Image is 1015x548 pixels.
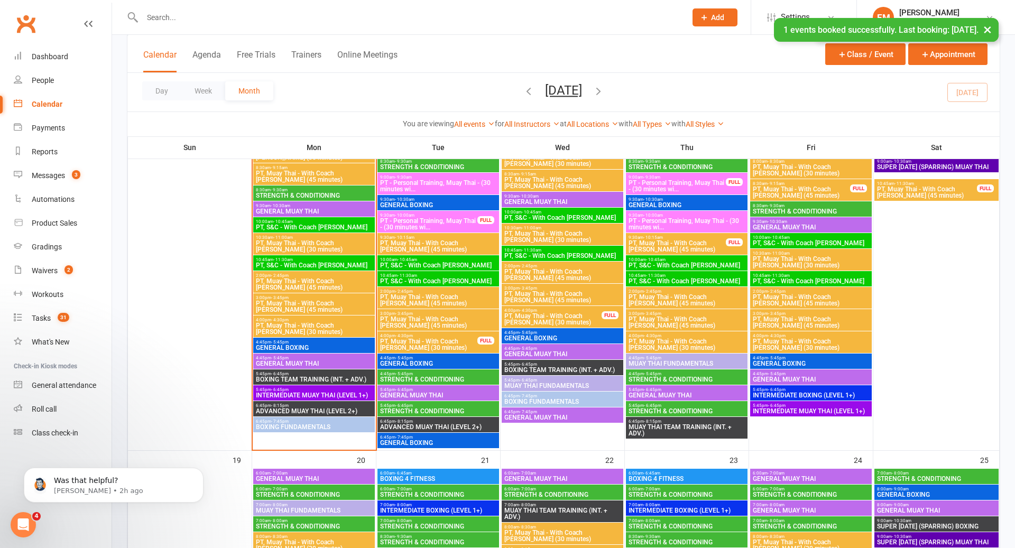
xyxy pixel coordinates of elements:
a: Payments [14,116,112,140]
div: Reports [32,147,58,156]
a: Reports [14,140,112,164]
a: What's New [14,330,112,354]
a: Automations [14,188,112,211]
div: People [32,76,54,85]
span: 2 [64,265,73,274]
a: Gradings [14,235,112,259]
div: Workouts [32,290,63,299]
a: Class kiosk mode [14,421,112,445]
iframe: Intercom live chat [11,512,36,537]
a: Workouts [14,283,112,306]
div: Calendar [32,100,62,108]
a: Waivers 2 [14,259,112,283]
div: Dashboard [32,52,68,61]
div: Automations [32,195,75,203]
div: Waivers [32,266,58,275]
a: Calendar [14,92,112,116]
div: Roll call [32,405,57,413]
div: General attendance [32,381,96,389]
div: Class check-in [32,429,78,437]
a: Product Sales [14,211,112,235]
span: 4 [32,512,41,521]
a: Roll call [14,397,112,421]
span: 3 [72,170,80,179]
div: Product Sales [32,219,77,227]
a: Dashboard [14,45,112,69]
button: × [978,18,997,41]
a: Tasks 31 [14,306,112,330]
div: Gradings [32,243,62,251]
a: General attendance kiosk mode [14,374,112,397]
div: 1 events booked successfully. Last booking: [DATE]. [774,18,999,42]
div: Messages [32,171,65,180]
a: People [14,69,112,92]
div: Tasks [32,314,51,322]
span: 31 [58,313,69,322]
div: Payments [32,124,65,132]
a: Clubworx [13,11,39,37]
iframe: Intercom notifications message [8,445,219,519]
div: What's New [32,338,70,346]
a: Messages 3 [14,164,112,188]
